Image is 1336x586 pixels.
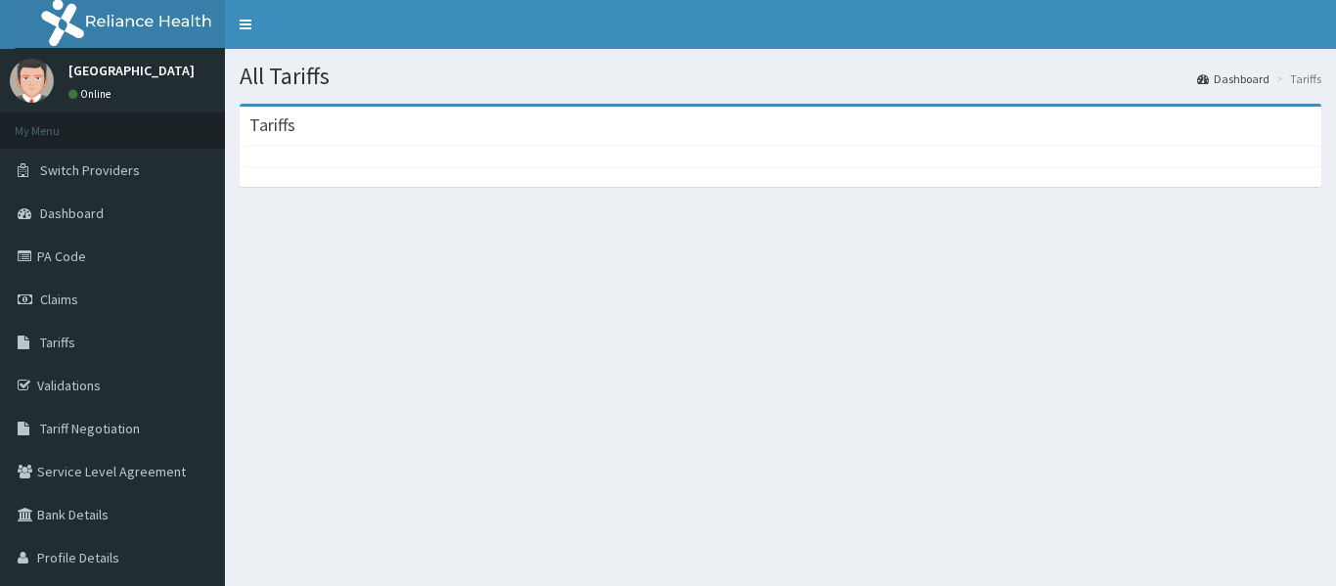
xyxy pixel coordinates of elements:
[68,87,115,101] a: Online
[40,334,75,351] span: Tariffs
[1271,70,1321,87] li: Tariffs
[68,64,195,77] p: [GEOGRAPHIC_DATA]
[1197,70,1269,87] a: Dashboard
[249,116,295,134] h3: Tariffs
[40,204,104,222] span: Dashboard
[40,291,78,308] span: Claims
[40,161,140,179] span: Switch Providers
[240,64,1321,89] h1: All Tariffs
[10,59,54,103] img: User Image
[40,420,140,437] span: Tariff Negotiation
